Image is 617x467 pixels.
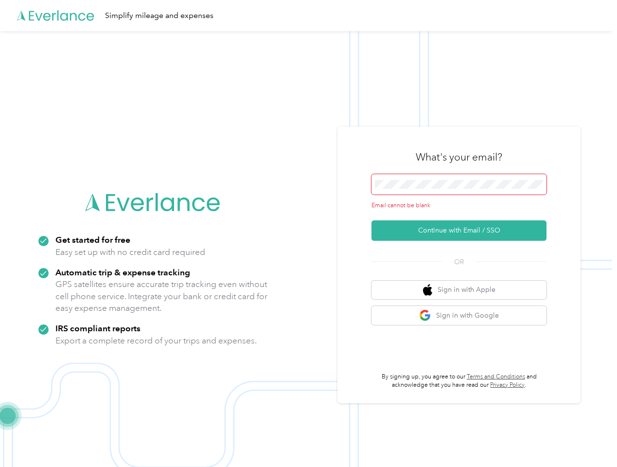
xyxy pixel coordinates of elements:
strong: IRS compliant reports [55,323,141,333]
p: GPS satellites ensure accurate trip tracking even without cell phone service. Integrate your bank... [55,278,268,314]
strong: Automatic trip & expense tracking [55,267,190,277]
button: apple logoSign in with Apple [371,281,546,300]
div: Simplify mileage and expenses [105,10,213,22]
a: Privacy Policy [490,381,525,389]
button: Continue with Email / SSO [371,220,546,241]
img: google logo [419,309,431,322]
img: apple logo [423,284,433,296]
div: Email cannot be blank [371,201,546,210]
a: Terms and Conditions [467,373,525,380]
h3: What's your email? [416,150,502,164]
p: By signing up, you agree to our and acknowledge that you have read our . [371,373,546,390]
span: OR [442,257,476,267]
strong: Get started for free [55,234,130,245]
p: Export a complete record of your trips and expenses. [55,335,257,347]
button: google logoSign in with Google [371,306,546,325]
p: Easy set up with no credit card required [55,246,205,258]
